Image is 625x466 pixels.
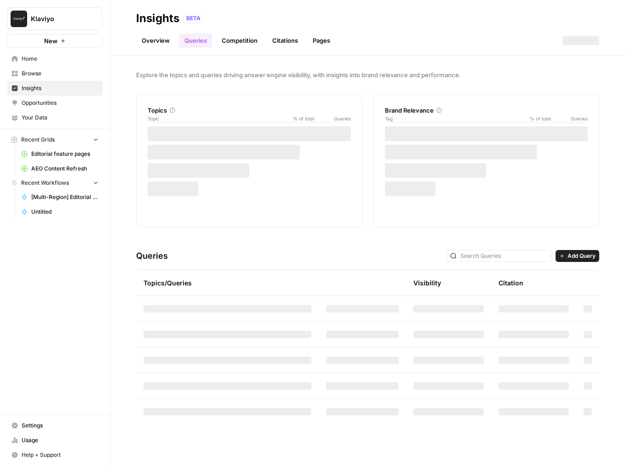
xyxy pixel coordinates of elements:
[314,115,351,122] span: Queries
[22,69,98,78] span: Browse
[7,96,103,110] a: Opportunities
[216,33,263,48] a: Competition
[179,33,212,48] a: Queries
[7,66,103,81] a: Browse
[22,451,98,459] span: Help + Support
[11,11,27,27] img: Klaviyo Logo
[551,115,588,122] span: Queries
[183,14,204,23] div: BETA
[267,33,304,48] a: Citations
[287,115,314,122] span: % of total
[22,421,98,430] span: Settings
[499,270,523,296] div: Citation
[136,250,168,262] h3: Queries
[22,84,98,92] span: Insights
[7,81,103,96] a: Insights
[7,133,103,147] button: Recent Grids
[136,70,599,80] span: Explore the topics and queries driving answer engine visibility, with insights into brand relevan...
[148,106,351,115] div: Topics
[148,115,287,122] span: Topic
[7,34,103,48] button: New
[136,33,175,48] a: Overview
[556,250,599,262] button: Add Query
[7,7,103,30] button: Workspace: Klaviyo
[17,190,103,205] a: [Multi-Region] Editorial feature page
[7,51,103,66] a: Home
[31,208,98,216] span: Untitled
[31,150,98,158] span: Editorial feature pages
[21,136,55,144] span: Recent Grids
[17,205,103,219] a: Untitled
[385,115,524,122] span: Tag
[22,55,98,63] span: Home
[22,99,98,107] span: Opportunities
[7,418,103,433] a: Settings
[460,251,549,261] input: Search Queries
[7,110,103,125] a: Your Data
[17,161,103,176] a: AEO Content Refresh
[22,436,98,444] span: Usage
[17,147,103,161] a: Editorial feature pages
[44,36,57,45] span: New
[7,448,103,462] button: Help + Support
[31,165,98,173] span: AEO Content Refresh
[143,270,311,296] div: Topics/Queries
[523,115,551,122] span: % of total
[22,114,98,122] span: Your Data
[385,106,588,115] div: Brand Relevance
[7,176,103,190] button: Recent Workflows
[31,14,86,23] span: Klaviyo
[31,193,98,201] span: [Multi-Region] Editorial feature page
[7,433,103,448] a: Usage
[413,278,441,288] div: Visibility
[136,11,179,26] div: Insights
[307,33,336,48] a: Pages
[568,252,596,260] span: Add Query
[21,179,69,187] span: Recent Workflows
